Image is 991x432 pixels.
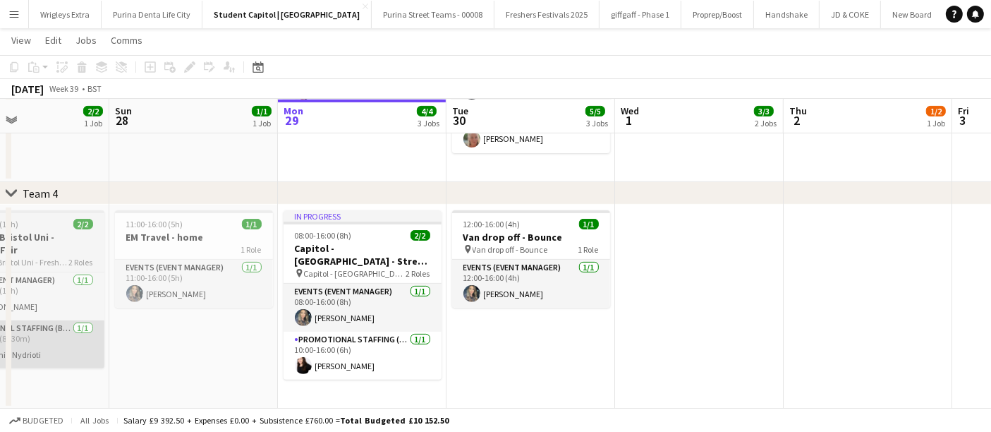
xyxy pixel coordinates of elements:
span: 29 [281,112,303,128]
div: Salary £9 392.50 + Expenses £0.00 + Subsistence £760.00 = [123,415,449,426]
button: Purina Street Teams - 00008 [372,1,494,28]
button: New Board [881,1,944,28]
div: 1 Job [84,118,102,128]
span: 1/2 [926,106,946,116]
button: Student Capitol | [GEOGRAPHIC_DATA] [202,1,372,28]
span: 1/1 [579,219,599,229]
div: 3 Jobs [418,118,439,128]
span: 12:00-16:00 (4h) [463,219,521,229]
a: Jobs [70,31,102,49]
button: Purina Denta Life City [102,1,202,28]
span: 3 [956,112,969,128]
app-card-role: Events (Event Manager)1/108:00-16:00 (8h)[PERSON_NAME] [284,284,442,332]
span: 30 [450,112,468,128]
button: Handshake [754,1,820,28]
app-card-role: Promotional Staffing (Brand Ambassadors)1/110:00-16:00 (6h)[PERSON_NAME] [284,332,442,380]
div: [DATE] [11,82,44,96]
div: Team 4 [23,186,58,200]
span: 28 [113,112,132,128]
span: 2/2 [411,230,430,241]
h3: Van drop off - Bounce [452,231,610,244]
app-job-card: 11:00-16:00 (5h)1/1EM Travel - home1 RoleEvents (Event Manager)1/111:00-16:00 (5h)[PERSON_NAME] [115,210,273,308]
button: JD & COKE [820,1,881,28]
span: 2 Roles [69,257,93,268]
a: Edit [39,31,67,49]
span: Week 39 [47,83,82,94]
span: 1 Role [241,244,262,255]
div: BST [87,83,102,94]
app-card-role: Events (Event Manager)1/112:00-16:00 (4h)[PERSON_NAME] [452,260,610,308]
span: View [11,34,31,47]
h3: Capitol - [GEOGRAPHIC_DATA] - Street Team [284,242,442,268]
span: 11:00-16:00 (5h) [126,219,183,229]
span: 1 Role [578,244,599,255]
h3: EM Travel - home [115,231,273,244]
div: 2 Jobs [755,118,777,128]
span: All jobs [78,415,111,426]
button: Freshers Festivals 2025 [494,1,600,28]
span: Edit [45,34,61,47]
button: Proprep/Boost [681,1,754,28]
span: 1 [619,112,639,128]
span: 1/1 [252,106,272,116]
span: Tue [452,104,468,117]
span: 3/3 [754,106,774,116]
span: 2 [787,112,807,128]
a: Comms [105,31,148,49]
div: 1 Job [927,118,945,128]
span: 2/2 [73,219,93,229]
div: 3 Jobs [586,118,608,128]
span: Sun [115,104,132,117]
span: Thu [789,104,807,117]
span: 1/1 [242,219,262,229]
span: 4/4 [417,106,437,116]
span: Total Budgeted £10 152.50 [340,415,449,426]
div: 1 Job [253,118,271,128]
span: Van drop off - Bounce [473,244,548,255]
span: 2 Roles [406,268,430,279]
span: 2/2 [83,106,103,116]
span: Mon [284,104,303,117]
span: Capitol - [GEOGRAPHIC_DATA] - Street Team [304,268,406,279]
button: giffgaff - Phase 1 [600,1,681,28]
span: Jobs [75,34,97,47]
app-job-card: In progress08:00-16:00 (8h)2/2Capitol - [GEOGRAPHIC_DATA] - Street Team Capitol - [GEOGRAPHIC_DAT... [284,210,442,380]
app-job-card: 12:00-16:00 (4h)1/1Van drop off - Bounce Van drop off - Bounce1 RoleEvents (Event Manager)1/112:0... [452,210,610,308]
a: View [6,31,37,49]
button: Budgeted [7,413,66,428]
div: In progress [284,210,442,222]
app-card-role: Events (Event Manager)1/111:00-16:00 (5h)[PERSON_NAME] [115,260,273,308]
span: Fri [958,104,969,117]
span: Comms [111,34,142,47]
button: Wrigleys Extra [29,1,102,28]
span: 5/5 [585,106,605,116]
span: 08:00-16:00 (8h) [295,230,352,241]
span: Budgeted [23,416,63,426]
span: Wed [621,104,639,117]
